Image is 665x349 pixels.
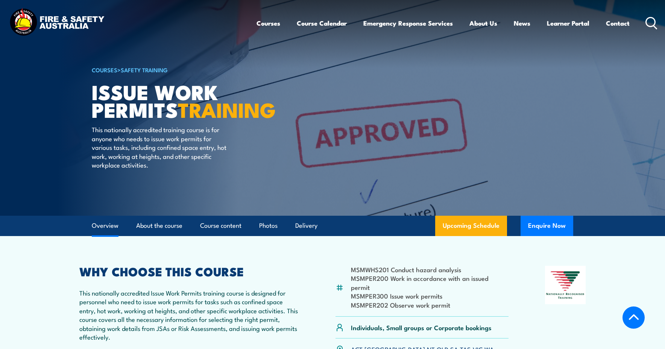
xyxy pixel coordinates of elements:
a: About the course [136,216,182,236]
a: Photos [259,216,278,236]
a: Safety Training [121,66,168,74]
h1: Issue Work Permits [92,83,278,118]
button: Enquire Now [521,216,573,236]
a: Course content [200,216,241,236]
strong: TRAINING [178,93,276,125]
a: Learner Portal [547,13,589,33]
a: Emergency Response Services [363,13,453,33]
a: About Us [469,13,497,33]
li: MSMPER300 Issue work permits [351,291,509,300]
li: MSMPER202 Observe work permit [351,300,509,309]
p: This nationally accredited Issue Work Permits training course is designed for personnel who need ... [79,288,299,341]
li: MSMPER200 Work in accordance with an issued permit [351,274,509,291]
li: MSMWHS201 Conduct hazard analysis [351,265,509,274]
a: Contact [606,13,630,33]
h2: WHY CHOOSE THIS COURSE [79,266,299,276]
a: COURSES [92,66,117,74]
h6: > [92,65,278,74]
a: Upcoming Schedule [435,216,507,236]
a: Delivery [295,216,317,236]
p: Individuals, Small groups or Corporate bookings [351,323,492,332]
a: Courses [257,13,280,33]
p: This nationally accredited training course is for anyone who needs to issue work permits for vari... [92,125,229,169]
a: Overview [92,216,118,236]
a: Course Calendar [297,13,347,33]
a: News [514,13,530,33]
img: Nationally Recognised Training logo. [545,266,586,304]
